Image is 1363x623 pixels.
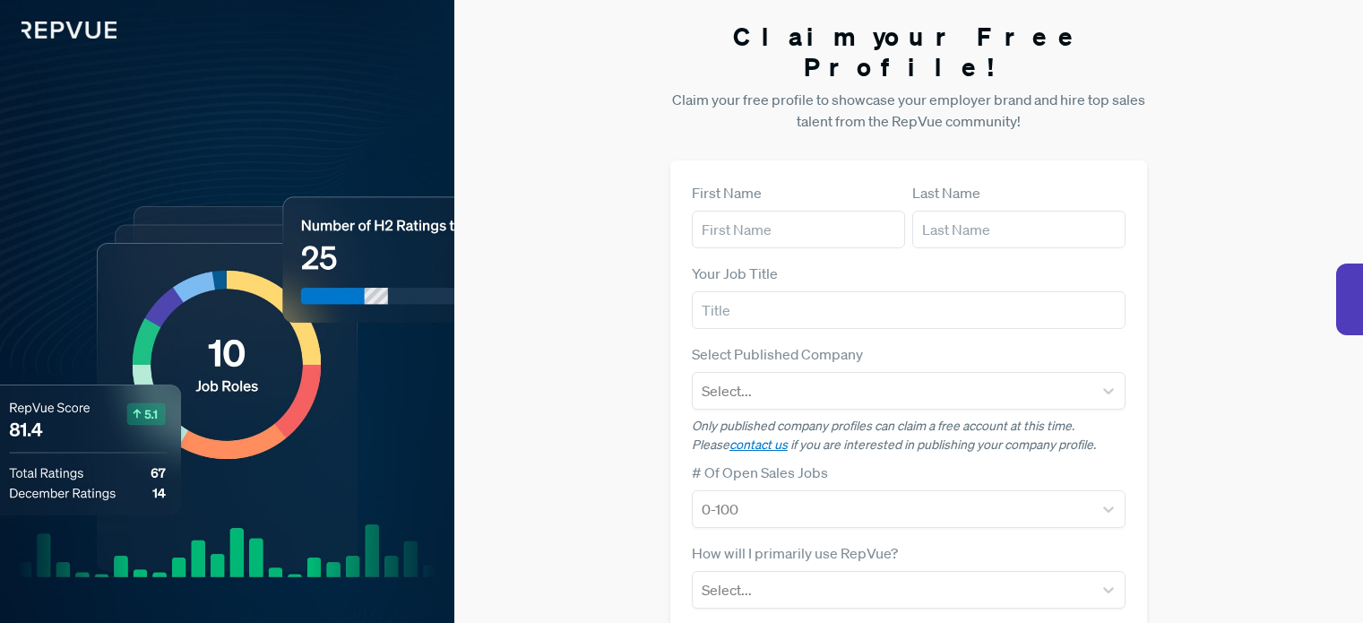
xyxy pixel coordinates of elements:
[692,291,1126,329] input: Title
[912,211,1126,248] input: Last Name
[692,211,905,248] input: First Name
[670,89,1147,132] p: Claim your free profile to showcase your employer brand and hire top sales talent from the RepVue...
[729,437,788,453] a: contact us
[692,542,898,564] label: How will I primarily use RepVue?
[692,417,1126,454] p: Only published company profiles can claim a free account at this time. Please if you are interest...
[670,22,1147,82] h3: Claim your Free Profile!
[692,182,762,203] label: First Name
[692,462,828,483] label: # Of Open Sales Jobs
[692,343,863,365] label: Select Published Company
[912,182,980,203] label: Last Name
[692,263,778,284] label: Your Job Title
